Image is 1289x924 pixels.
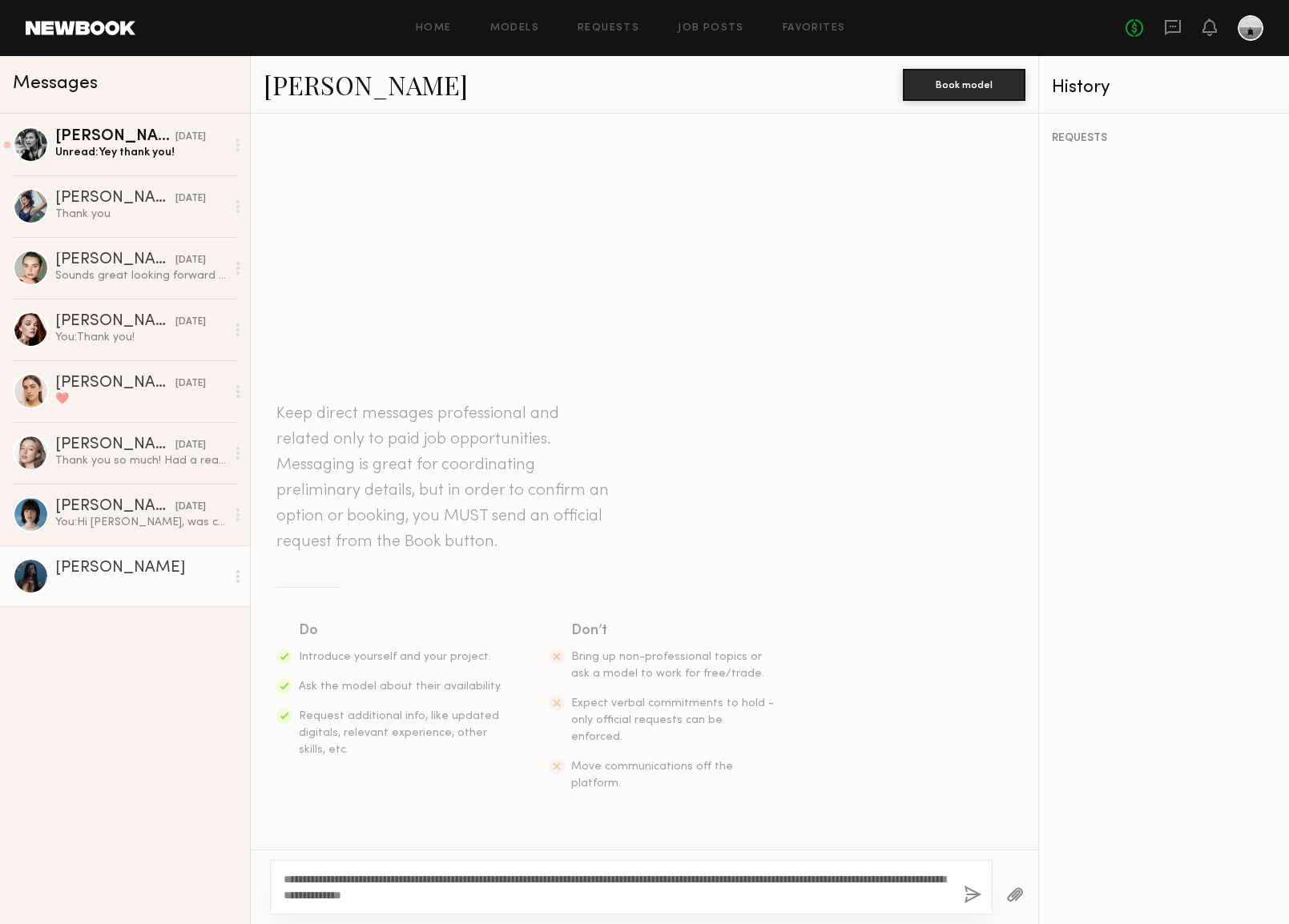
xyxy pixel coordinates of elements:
[55,392,226,407] div: ❤️
[571,652,764,679] span: Bring up non-professional topics or ask a model to work for free/trade.
[490,23,539,34] a: Models
[175,130,206,145] div: [DATE]
[903,77,1025,90] a: Book model
[55,515,226,530] div: You: Hi [PERSON_NAME], was curious if you'd be up for a shoot of 2-3 hours somewhere in [GEOGRAPH...
[55,191,175,207] div: [PERSON_NAME]
[903,69,1025,101] button: Book model
[571,761,733,789] span: Move communications off the platform.
[55,145,226,160] div: Unread: Yey thank you!
[299,652,491,662] span: Introduce yourself and your project.
[55,207,226,222] div: Thank you
[678,23,744,34] a: Job Posts
[55,330,226,345] div: You: Thank you!
[55,453,226,468] div: Thank you so much! Had a really wonderful time shooting with you, excited to see the images!
[175,500,206,515] div: [DATE]
[299,681,502,692] span: Ask the model about their availability.
[55,376,175,392] div: [PERSON_NAME]
[416,23,452,34] a: Home
[175,315,206,330] div: [DATE]
[783,23,846,34] a: Favorites
[175,191,206,207] div: [DATE]
[55,437,175,453] div: [PERSON_NAME]
[175,438,206,453] div: [DATE]
[299,620,504,642] div: Do
[55,252,175,268] div: [PERSON_NAME]
[55,129,175,145] div: [PERSON_NAME]
[264,67,468,102] a: [PERSON_NAME]
[1052,133,1276,144] div: REQUESTS
[13,74,98,93] span: Messages
[55,268,226,283] div: Sounds great looking forward to it!
[1052,78,1276,97] div: History
[55,314,175,330] div: [PERSON_NAME]
[276,401,613,555] header: Keep direct messages professional and related only to paid job opportunities. Messaging is great ...
[571,698,774,742] span: Expect verbal commitments to hold - only official requests can be enforced.
[578,23,639,34] a: Requests
[175,376,206,392] div: [DATE]
[175,253,206,268] div: [DATE]
[55,499,175,515] div: [PERSON_NAME]
[55,560,226,576] div: [PERSON_NAME]
[299,711,499,755] span: Request additional info, like updated digitals, relevant experience, other skills, etc.
[571,620,776,642] div: Don’t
